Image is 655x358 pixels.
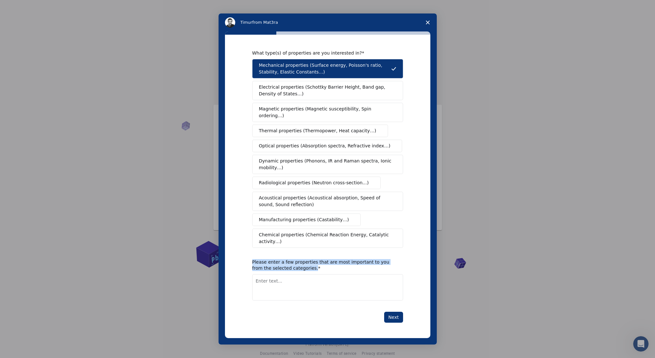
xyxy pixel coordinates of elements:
[252,192,403,211] button: Acoustical properties (Acoustical absorption, Speed of sound, Sound reflection)
[252,274,403,301] textarea: Enter text...
[259,179,369,186] span: Radiological properties (Neutron cross-section…)
[252,140,402,152] button: Optical properties (Absorption spectra, Refractive index…)
[252,177,381,189] button: Radiological properties (Neutron cross-section…)
[252,50,393,56] div: What type(s) of properties are you interested in?
[252,229,403,248] button: Chemical properties (Chemical Reaction Energy, Catalytic activity…)
[13,4,37,10] span: Support
[225,17,235,28] img: Profile image for Timur
[252,155,403,174] button: Dynamic properties (Phonons, IR and Raman spectra, Ionic mobility…)
[259,127,376,134] span: Thermal properties (Thermopower, Heat capacity…)
[384,312,403,323] button: Next
[259,84,392,97] span: Electrical properties (Schottky Barrier Height, Band gap, Density of States…)
[419,13,437,31] span: Close survey
[259,106,392,119] span: Magnetic properties (Magnetic susceptibility, Spin ordering…)
[240,20,252,25] span: Timur
[252,20,278,25] span: from Mat3ra
[259,216,349,223] span: Manufacturing properties (Castability…)
[259,195,392,208] span: Acoustical properties (Acoustical absorption, Speed of sound, Sound reflection)
[259,62,391,75] span: Mechanical properties (Surface energy, Poisson's ratio, Stability, Elastic Constants…)
[259,143,391,149] span: Optical properties (Absorption spectra, Refractive index…)
[259,158,392,171] span: Dynamic properties (Phonons, IR and Raman spectra, Ionic mobility…)
[252,59,403,78] button: Mechanical properties (Surface energy, Poisson's ratio, Stability, Elastic Constants…)
[252,214,361,226] button: Manufacturing properties (Castability…)
[259,231,392,245] span: Chemical properties (Chemical Reaction Energy, Catalytic activity…)
[252,125,388,137] button: Thermal properties (Thermopower, Heat capacity…)
[252,259,393,271] div: Please enter a few properties that are most important to you from the selected categories.
[252,103,403,122] button: Magnetic properties (Magnetic susceptibility, Spin ordering…)
[252,81,403,100] button: Electrical properties (Schottky Barrier Height, Band gap, Density of States…)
